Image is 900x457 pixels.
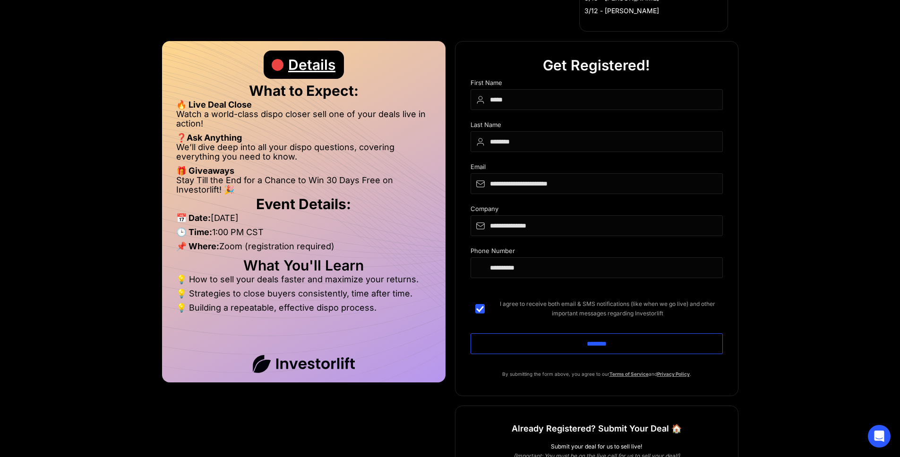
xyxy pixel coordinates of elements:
strong: 🕒 Time: [176,227,212,237]
li: 💡 How to sell your deals faster and maximize your returns. [176,275,431,289]
div: Submit your deal for us to sell live! [471,442,723,451]
strong: What to Expect: [249,82,359,99]
strong: 📌 Where: [176,241,219,251]
strong: ❓Ask Anything [176,133,242,143]
a: Terms of Service [609,371,649,377]
div: Get Registered! [543,51,650,79]
div: First Name [471,79,723,89]
div: Company [471,205,723,215]
div: Open Intercom Messenger [868,425,891,448]
div: Details [288,51,335,79]
li: Zoom (registration required) [176,242,431,256]
p: By submitting the form above, you agree to our and . [471,369,723,379]
li: 💡 Building a repeatable, effective dispo process. [176,303,431,313]
li: Stay Till the End for a Chance to Win 30 Days Free on Investorlift! 🎉 [176,176,431,195]
div: Phone Number [471,247,723,257]
strong: 🔥 Live Deal Close [176,100,252,110]
strong: 🎁 Giveaways [176,166,234,176]
a: Privacy Policy [657,371,690,377]
strong: Event Details: [256,195,351,212]
strong: 📅 Date: [176,213,211,223]
span: I agree to receive both email & SMS notifications (like when we go live) and other important mess... [492,299,723,318]
li: We’ll dive deep into all your dispo questions, covering everything you need to know. [176,143,431,166]
h1: Already Registered? Submit Your Deal 🏠 [512,420,682,437]
li: 💡 Strategies to close buyers consistently, time after time. [176,289,431,303]
div: Email [471,163,723,173]
li: [DATE] [176,213,431,228]
div: Last Name [471,121,723,131]
li: 1:00 PM CST [176,228,431,242]
li: Watch a world-class dispo closer sell one of your deals live in action! [176,110,431,133]
h2: What You'll Learn [176,261,431,270]
form: DIspo Day Main Form [471,79,723,369]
